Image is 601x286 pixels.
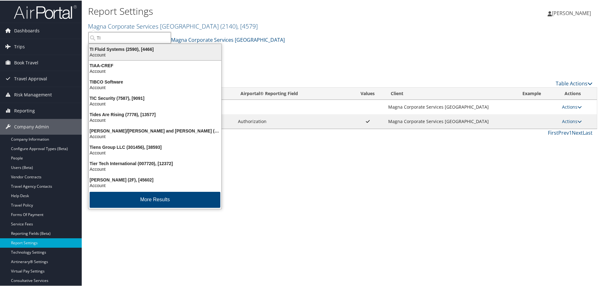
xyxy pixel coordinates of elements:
div: [PERSON_NAME] (2F), [45602] [85,176,225,182]
a: Last [583,129,593,136]
div: TI Fluid Systems (2590), [4466] [85,46,225,51]
span: Risk Management [14,86,52,102]
a: Magna Corporate Services [GEOGRAPHIC_DATA] [88,21,258,30]
input: Search Accounts [88,31,171,43]
div: Tides Are Rising (7778), [13577] [85,111,225,117]
th: Actions [559,87,597,99]
div: Tier Tech International (007720), [12372] [85,160,225,166]
div: TIC Security (7587), [9091] [85,95,225,100]
a: First [548,129,558,136]
span: Company Admin [14,118,49,134]
div: TIBCO Software [85,78,225,84]
div: [PERSON_NAME]/[PERSON_NAME] and [PERSON_NAME] (3342150078), [25375] [85,127,225,133]
span: Book Travel [14,54,38,70]
div: Account [85,100,225,106]
div: Account [85,133,225,139]
a: Magna Corporate Services [GEOGRAPHIC_DATA] [167,33,285,46]
th: Airportal&reg; Reporting Field [235,87,350,99]
div: Account [85,51,225,57]
a: Actions [562,103,582,109]
td: Authorization [235,114,350,128]
span: , [ 4579 ] [237,21,258,30]
div: Account [85,182,225,188]
div: Tiens Group LLC (301456), [38593] [85,144,225,149]
div: Account [85,149,225,155]
span: Reporting [14,102,35,118]
td: Magna Corporate Services [GEOGRAPHIC_DATA] [385,99,517,114]
span: ( 2140 ) [220,21,237,30]
a: 1 [569,129,572,136]
td: Magna Corporate Services [GEOGRAPHIC_DATA] [385,114,517,128]
div: Account [85,68,225,73]
th: Example [517,87,559,99]
div: Account [85,84,225,90]
a: Prev [558,129,569,136]
a: Table Actions [556,79,593,86]
a: Next [572,129,583,136]
div: Account [85,166,225,171]
span: Dashboards [14,22,40,38]
a: [PERSON_NAME] [548,3,597,22]
div: Account [85,117,225,122]
th: Values [350,87,385,99]
a: Actions [562,118,582,124]
span: Trips [14,38,25,54]
span: Travel Approval [14,70,47,86]
img: airportal-logo.png [14,4,77,19]
button: More Results [90,191,220,207]
div: TIAA-CREF [85,62,225,68]
h1: Report Settings [88,4,427,17]
th: Client [385,87,517,99]
span: [PERSON_NAME] [552,9,591,16]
